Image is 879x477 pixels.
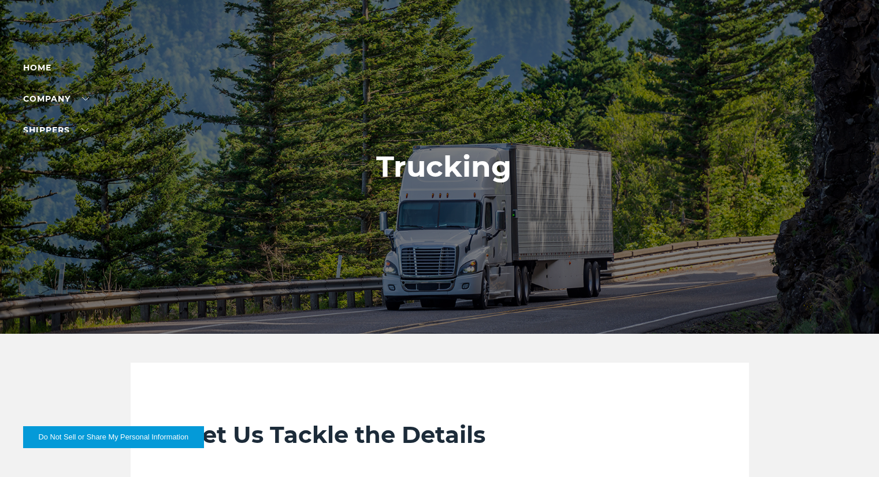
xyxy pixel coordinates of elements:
[23,62,51,73] a: Home
[23,426,204,448] button: Do Not Sell or Share My Personal Information
[23,94,89,104] a: Company
[376,150,511,184] h1: Trucking
[23,125,88,135] a: SHIPPERS
[188,420,691,449] h2: Let Us Tackle the Details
